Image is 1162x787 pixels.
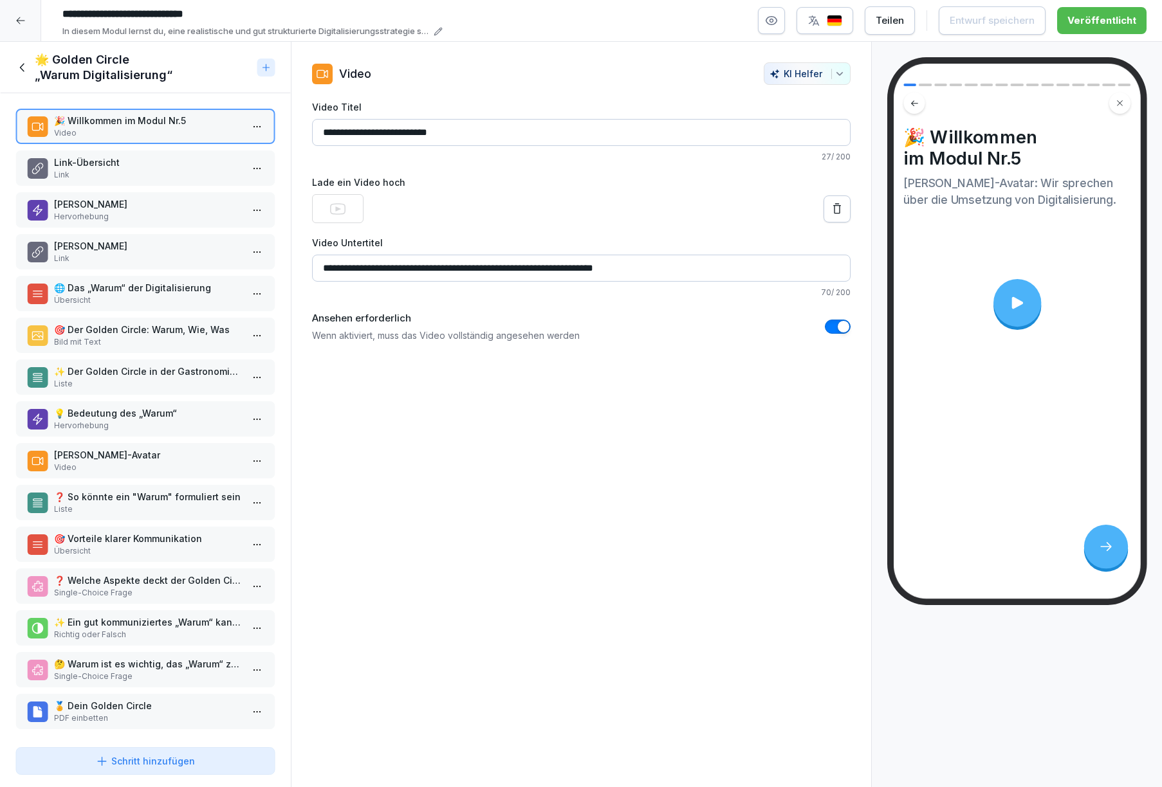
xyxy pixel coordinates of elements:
div: KI Helfer [770,68,845,79]
p: [PERSON_NAME]-Avatar: Wir sprechen über die Umsetzung von Digitalisierung. [903,176,1130,208]
div: 🤔 Warum ist es wichtig, das „Warum“ zu kommunizieren?Single-Choice Frage [15,652,275,687]
label: Video Untertitel [312,236,851,249]
div: 🏅 Dein Golden CirclePDF einbetten [15,694,275,729]
h1: 🌟 Golden Circle „Warum Digitalisierung“ [35,52,252,83]
div: ✨ Ein gut kommuniziertes „Warum“ kann die Digitalisierung im Betrieb erleichtern.Richtig oder Falsch [15,610,275,646]
p: Link [54,253,242,264]
button: Entwurf speichern [939,6,1046,35]
p: 27 / 200 [312,151,851,163]
div: 💡 Bedeutung des „Warum“Hervorhebung [15,401,275,437]
p: Übersicht [54,294,242,306]
p: 🤔 Warum ist es wichtig, das „Warum“ zu kommunizieren? [54,657,242,671]
p: In diesem Modul lernst du, eine realistische und gut strukturierte Digitalisierungsstrategie spez... [62,25,430,38]
p: 🌐 Das „Warum“ der Digitalisierung [54,281,242,294]
div: Entwurf speichern [950,14,1035,28]
p: Video [339,65,371,82]
div: [PERSON_NAME]Link [15,234,275,269]
p: Hervorhebung [54,420,242,431]
div: 🎯 Der Golden Circle: Warum, Wie, WasBild mit Text [15,318,275,353]
h4: 🎉 Willkommen im Modul Nr.5 [903,126,1130,168]
p: Liste [54,378,242,390]
div: Link-ÜbersichtLink [15,150,275,186]
button: Teilen [865,6,915,35]
p: ❓ So könnte ein "Warum" formuliert sein [54,490,242,503]
img: de.svg [827,15,842,27]
div: ✨ Der Golden Circle in der Gastronomie (Ein Beispiel)Liste [15,359,275,395]
p: Link [54,169,242,181]
p: Übersicht [54,545,242,557]
label: Lade ein Video hoch [312,176,851,189]
p: 🏅 Dein Golden Circle [54,699,242,712]
p: 70 / 200 [312,287,851,298]
p: 🎯 Vorteile klarer Kommunikation [54,532,242,545]
button: Veröffentlicht [1057,7,1147,34]
p: ✨ Der Golden Circle in der Gastronomie (Ein Beispiel) [54,365,242,378]
div: [PERSON_NAME]-AvatarVideo [15,443,275,478]
p: Wenn aktiviert, muss das Video vollständig angesehen werden [312,329,580,342]
p: Richtig oder Falsch [54,629,242,640]
div: 🌐 Das „Warum“ der DigitalisierungÜbersicht [15,276,275,311]
div: Veröffentlicht [1067,14,1136,28]
label: Video Titel [312,100,851,114]
button: KI Helfer [764,62,851,85]
p: [PERSON_NAME] [54,239,242,253]
p: [PERSON_NAME] [54,197,242,211]
p: 💡 Bedeutung des „Warum“ [54,406,242,420]
p: 🎯 Der Golden Circle: Warum, Wie, Was [54,323,242,336]
p: PDF einbetten [54,712,242,724]
p: Liste [54,503,242,515]
p: Link-Übersicht [54,156,242,169]
div: 🎯 Vorteile klarer KommunikationÜbersicht [15,527,275,562]
p: Video [54,127,242,139]
p: 🎉 Willkommen im Modul Nr.5 [54,114,242,127]
div: ❓ So könnte ein "Warum" formuliert seinListe [15,485,275,520]
label: Ansehen erforderlich [312,311,580,326]
div: Teilen [876,14,904,28]
p: ❓ Welche Aspekte deckt der Golden Circle im Kontext der Digitalisierung ab? [54,574,242,587]
p: Single-Choice Frage [54,671,242,682]
div: ❓ Welche Aspekte deckt der Golden Circle im Kontext der Digitalisierung ab?Single-Choice Frage [15,568,275,604]
div: 🎉 Willkommen im Modul Nr.5Video [15,109,275,144]
p: Single-Choice Frage [54,587,242,599]
p: Hervorhebung [54,211,242,222]
p: Bild mit Text [54,336,242,348]
button: Schritt hinzufügen [15,747,275,775]
p: [PERSON_NAME]-Avatar [54,448,242,462]
div: Schritt hinzufügen [96,754,195,768]
p: ✨ Ein gut kommuniziertes „Warum“ kann die Digitalisierung im Betrieb erleichtern. [54,615,242,629]
div: [PERSON_NAME]Hervorhebung [15,192,275,228]
p: Video [54,462,242,473]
